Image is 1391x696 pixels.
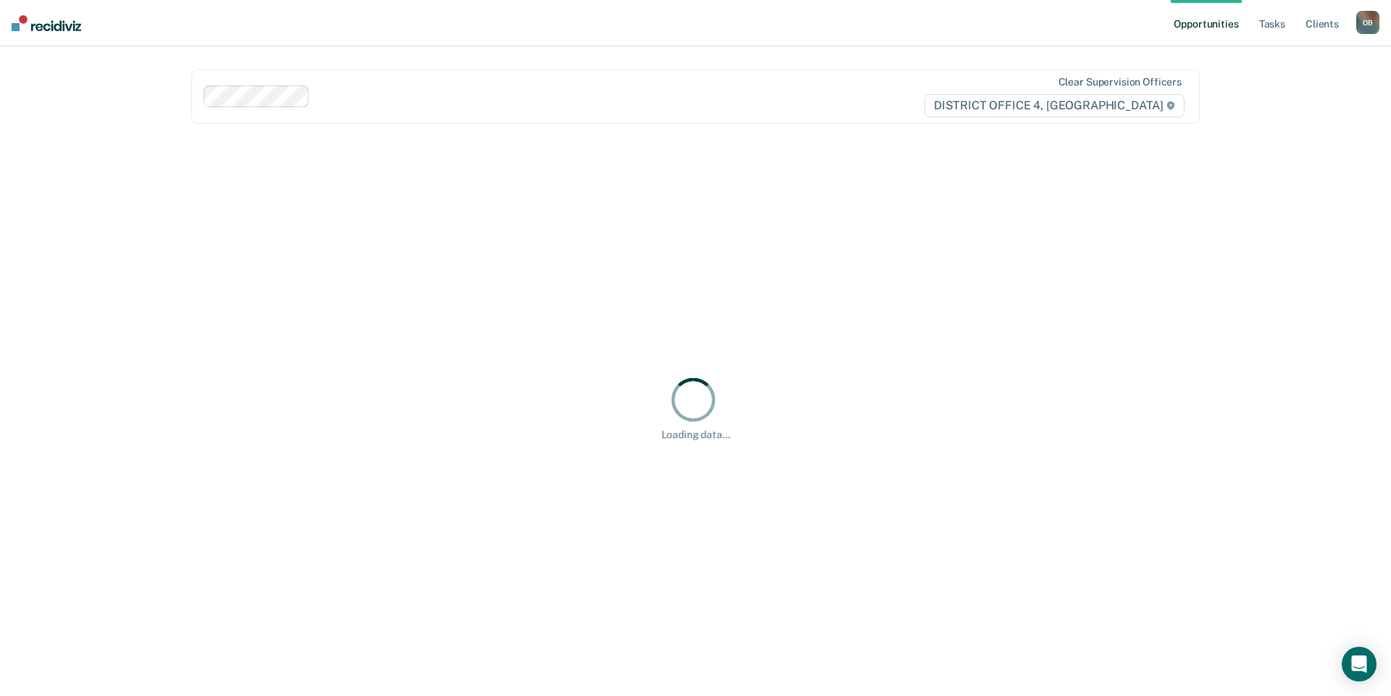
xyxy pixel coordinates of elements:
div: Loading data... [661,429,730,441]
button: OB [1356,11,1379,34]
img: Recidiviz [12,15,81,31]
div: Open Intercom Messenger [1342,647,1377,682]
div: Clear supervision officers [1058,76,1182,88]
div: O B [1356,11,1379,34]
span: DISTRICT OFFICE 4, [GEOGRAPHIC_DATA] [924,94,1185,117]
